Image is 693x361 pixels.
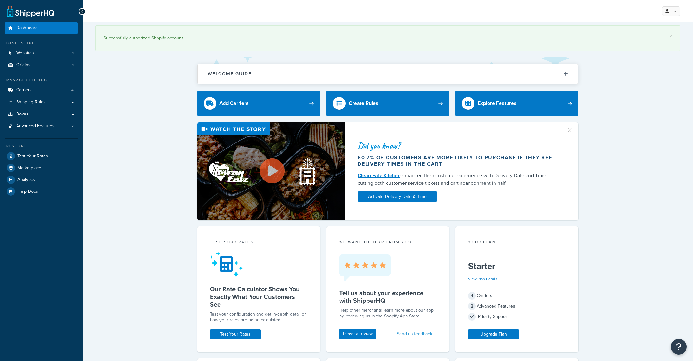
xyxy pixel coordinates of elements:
[358,141,558,150] div: Did you know?
[5,77,78,83] div: Manage Shipping
[358,191,437,202] a: Activate Delivery Date & Time
[210,329,261,339] a: Test Your Rates
[671,339,687,355] button: Open Resource Center
[468,291,566,300] div: Carriers
[72,62,74,68] span: 1
[5,84,78,96] li: Carriers
[210,285,307,308] h5: Our Rate Calculator Shows You Exactly What Your Customers See
[17,165,41,171] span: Marketplace
[5,120,78,132] li: Advanced Features
[208,72,252,76] h2: Welcome Guide
[339,329,376,339] a: Leave a review
[5,143,78,149] div: Resources
[468,239,566,246] div: Your Plan
[5,22,78,34] a: Dashboard
[468,261,566,271] h5: Starter
[5,150,78,162] a: Test Your Rates
[104,34,672,43] div: Successfully authorized Shopify account
[5,162,78,174] a: Marketplace
[468,302,476,310] span: 2
[339,308,437,319] p: Help other merchants learn more about our app by reviewing us in the Shopify App Store.
[5,40,78,46] div: Basic Setup
[455,91,578,116] a: Explore Features
[16,25,38,31] span: Dashboard
[71,123,74,129] span: 2
[16,112,29,117] span: Boxes
[17,154,48,159] span: Test Your Rates
[210,311,307,323] div: Test your configuration and get in-depth detail on how your rates are being calculated.
[197,122,345,220] img: Video thumbnail
[468,329,519,339] a: Upgrade Plan
[478,99,516,108] div: Explore Features
[197,91,320,116] a: Add Carriers
[71,87,74,93] span: 4
[339,239,437,245] p: we want to hear from you
[468,302,566,311] div: Advanced Features
[5,96,78,108] a: Shipping Rules
[339,289,437,304] h5: Tell us about your experience with ShipperHQ
[16,100,46,105] span: Shipping Rules
[5,47,78,59] a: Websites1
[393,329,436,339] button: Send us feedback
[5,108,78,120] a: Boxes
[349,99,378,108] div: Create Rules
[16,62,30,68] span: Origins
[210,239,307,246] div: Test your rates
[468,276,498,282] a: View Plan Details
[5,186,78,197] a: Help Docs
[5,47,78,59] li: Websites
[198,64,578,84] button: Welcome Guide
[72,51,74,56] span: 1
[358,172,558,187] div: enhanced their customer experience with Delivery Date and Time — cutting both customer service ti...
[16,123,55,129] span: Advanced Features
[16,87,32,93] span: Carriers
[669,34,672,39] a: ×
[358,155,558,167] div: 60.7% of customers are more likely to purchase if they see delivery times in the cart
[5,59,78,71] a: Origins1
[468,292,476,300] span: 4
[468,312,566,321] div: Priority Support
[5,120,78,132] a: Advanced Features2
[326,91,449,116] a: Create Rules
[17,177,35,183] span: Analytics
[5,174,78,185] a: Analytics
[5,59,78,71] li: Origins
[358,172,400,179] a: Clean Eatz Kitchen
[5,84,78,96] a: Carriers4
[17,189,38,194] span: Help Docs
[16,51,34,56] span: Websites
[219,99,249,108] div: Add Carriers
